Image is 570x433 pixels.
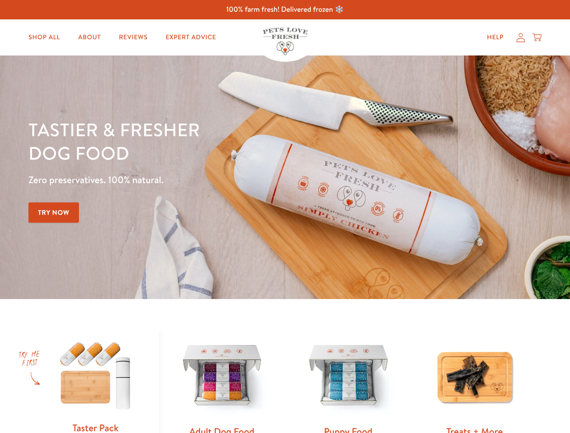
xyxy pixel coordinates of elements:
a: Help [480,28,511,46]
a: Expert Advice [158,28,223,46]
a: About [71,28,108,46]
h1: Tastier & fresher dog food [28,118,371,165]
a: Shop All [21,28,67,46]
a: Try Now [28,203,79,223]
p: Zero preservatives. 100% natural. [28,172,371,188]
a: Reviews [111,28,154,46]
img: Pets Love Fresh [263,28,308,55]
